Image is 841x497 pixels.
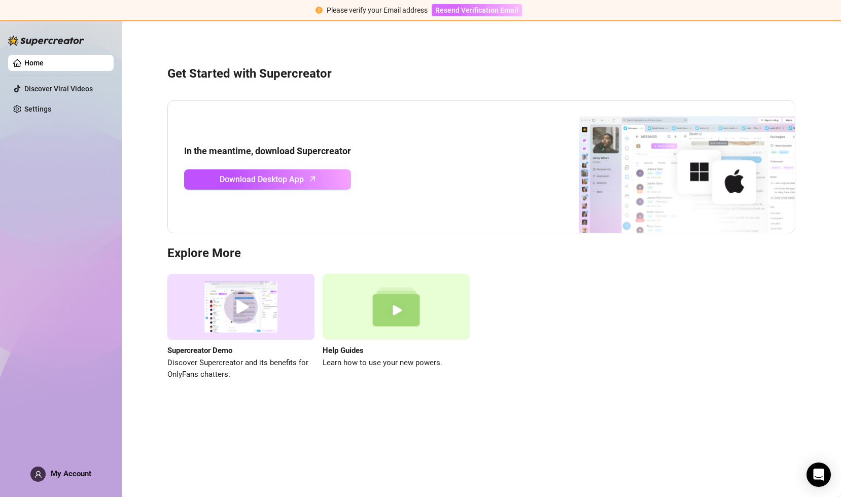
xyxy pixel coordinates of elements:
[24,59,44,67] a: Home
[323,274,470,381] a: Help GuidesLearn how to use your new powers.
[184,169,351,190] a: Download Desktop Apparrow-up
[807,463,831,487] div: Open Intercom Messenger
[323,346,364,355] strong: Help Guides
[167,274,314,340] img: supercreator demo
[8,35,84,46] img: logo-BBDzfeDw.svg
[541,101,795,233] img: download app
[435,6,518,14] span: Resend Verification Email
[316,7,323,14] span: exclamation-circle
[307,173,319,185] span: arrow-up
[432,4,522,16] button: Resend Verification Email
[34,471,42,478] span: user
[167,274,314,381] a: Supercreator DemoDiscover Supercreator and its benefits for OnlyFans chatters.
[167,66,795,82] h3: Get Started with Supercreator
[24,105,51,113] a: Settings
[167,357,314,381] span: Discover Supercreator and its benefits for OnlyFans chatters.
[220,173,304,186] span: Download Desktop App
[24,85,93,93] a: Discover Viral Videos
[184,146,351,156] strong: In the meantime, download Supercreator
[323,274,470,340] img: help guides
[327,5,428,16] div: Please verify your Email address
[167,346,232,355] strong: Supercreator Demo
[51,469,91,478] span: My Account
[167,245,795,262] h3: Explore More
[323,357,470,369] span: Learn how to use your new powers.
